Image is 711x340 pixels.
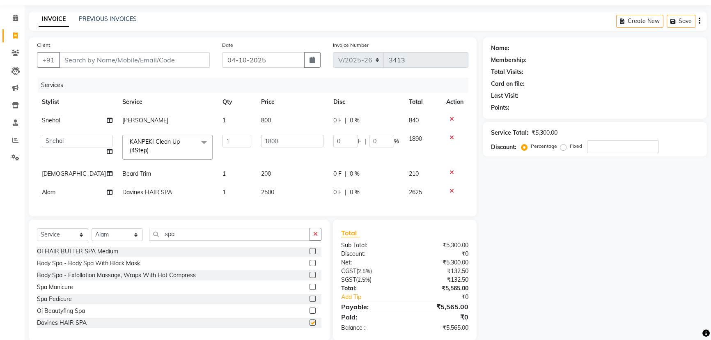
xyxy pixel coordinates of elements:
label: Invoice Number [333,41,369,49]
th: Qty [218,93,256,111]
span: CGST [341,267,356,275]
span: 840 [409,117,419,124]
div: Membership: [491,56,527,64]
button: Save [667,15,695,28]
span: 2625 [409,188,422,196]
span: 800 [261,117,271,124]
div: Discount: [335,250,405,258]
th: Stylist [37,93,117,111]
span: 1 [222,188,226,196]
label: Client [37,41,50,49]
a: INVOICE [39,12,69,27]
span: SGST [341,276,356,283]
span: 2.5% [358,268,370,274]
span: 1 [222,117,226,124]
span: | [345,188,346,197]
div: Body Spa - Exfollation Massage, Wraps With Hot Compress [37,271,196,280]
div: Paid: [335,312,405,322]
span: 2500 [261,188,274,196]
span: Beard Trim [122,170,151,177]
input: Search or Scan [149,228,310,241]
span: 200 [261,170,271,177]
a: PREVIOUS INVOICES [79,15,137,23]
div: ₹0 [416,293,475,301]
div: Discount: [491,143,516,152]
div: ₹0 [405,250,475,258]
div: OI HAIR BUTTER SPA Medium [37,247,118,256]
div: Spa Manicure [37,283,73,292]
a: x [149,147,152,154]
button: Create New [616,15,663,28]
span: 0 F [333,188,342,197]
div: ₹132.50 [405,267,475,276]
div: Sub Total: [335,241,405,250]
span: 210 [409,170,419,177]
div: ₹5,300.00 [405,241,475,250]
div: Body Spa - Body Spa With Black Mask [37,259,140,268]
th: Disc [328,93,404,111]
div: ( ) [335,267,405,276]
th: Service [117,93,218,111]
a: Add Tip [335,293,417,301]
div: Card on file: [491,80,525,88]
span: KANPEKI Clean Up (4Step) [130,138,180,154]
th: Total [404,93,441,111]
span: 2.5% [358,276,370,283]
div: Oi Beautyfing Spa [37,307,85,315]
div: ₹5,565.00 [405,284,475,293]
span: 0 % [350,116,360,125]
span: | [345,116,346,125]
span: | [345,170,346,178]
span: % [394,137,399,146]
div: Last Visit: [491,92,518,100]
div: ₹5,565.00 [405,324,475,332]
span: 0 F [333,170,342,178]
div: ₹0 [405,312,475,322]
th: Action [441,93,468,111]
div: ₹5,300.00 [532,129,557,137]
span: Alam [42,188,55,196]
button: +91 [37,52,60,68]
div: ( ) [335,276,405,284]
div: ₹132.50 [405,276,475,284]
div: ₹5,565.00 [405,302,475,312]
label: Fixed [570,142,582,150]
span: [PERSON_NAME] [122,117,168,124]
span: 0 % [350,188,360,197]
span: Snehal [42,117,60,124]
div: Total Visits: [491,68,523,76]
div: Services [38,78,475,93]
span: 0 % [350,170,360,178]
span: Davines HAIR SPA [122,188,172,196]
span: | [365,137,366,146]
span: F [358,137,361,146]
span: Total [341,229,360,237]
div: Net: [335,258,405,267]
div: Balance : [335,324,405,332]
div: Total: [335,284,405,293]
label: Date [222,41,233,49]
span: 1890 [409,135,422,142]
input: Search by Name/Mobile/Email/Code [59,52,210,68]
div: Service Total: [491,129,528,137]
span: 0 F [333,116,342,125]
div: Points: [491,103,509,112]
div: Name: [491,44,509,53]
div: Davines HAIR SPA [37,319,87,327]
div: Payable: [335,302,405,312]
th: Price [256,93,328,111]
span: 1 [222,170,226,177]
div: ₹5,300.00 [405,258,475,267]
span: [DEMOGRAPHIC_DATA] [42,170,106,177]
label: Percentage [531,142,557,150]
div: Spa Pedicure [37,295,72,303]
